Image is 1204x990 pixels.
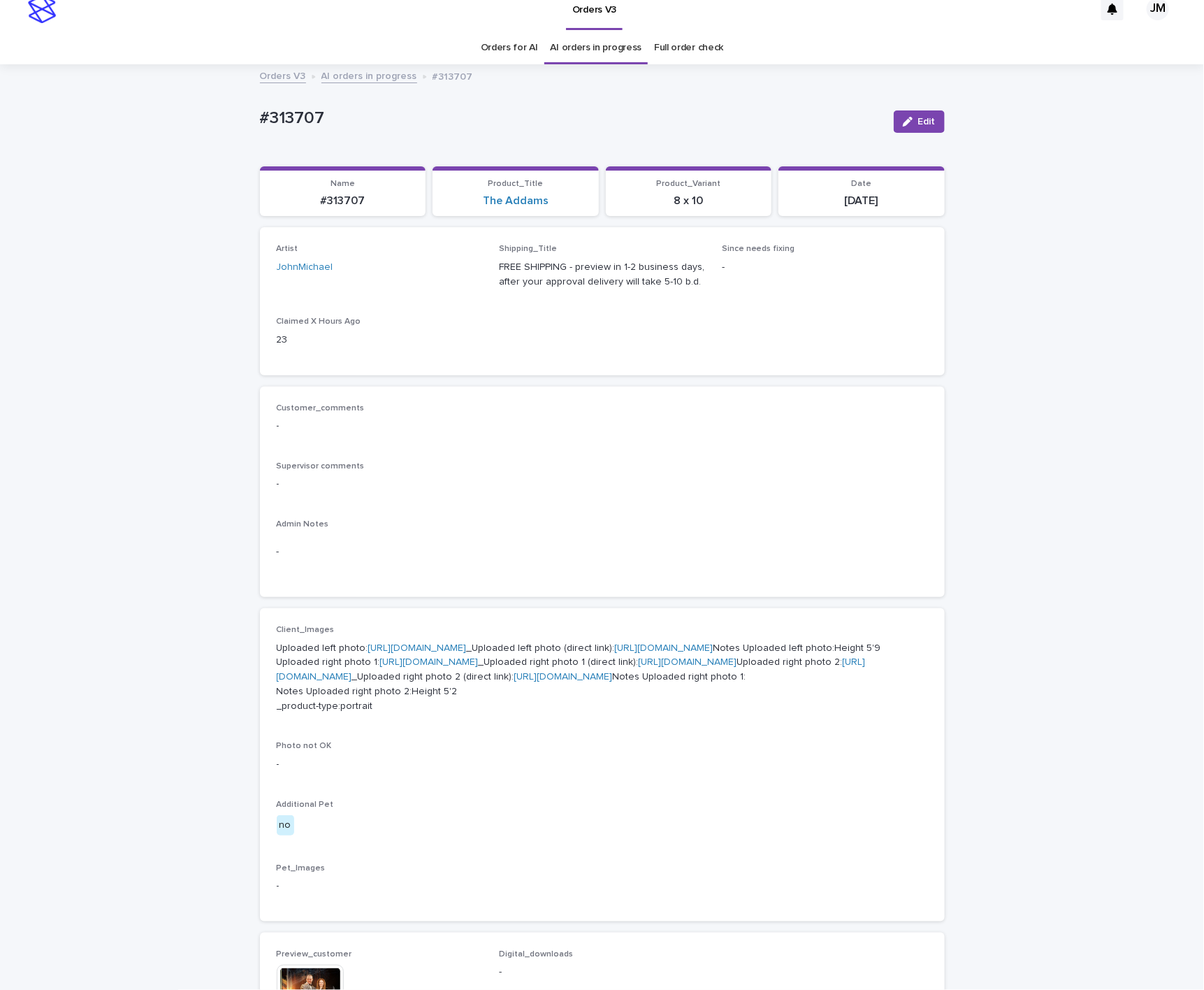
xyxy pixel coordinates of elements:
[277,462,365,471] span: Supervisor comments
[787,194,936,208] p: [DATE]
[277,801,334,809] span: Additional Pet
[499,260,705,289] p: FREE SHIPPING - preview in 1-2 business days, after your approval delivery will take 5-10 b.d.
[277,520,329,529] span: Admin Notes
[499,245,557,253] span: Shipping_Title
[277,317,361,326] span: Claimed X Hours Ago
[918,117,936,127] span: Edit
[380,657,479,667] a: [URL][DOMAIN_NAME]
[368,643,467,653] a: [URL][DOMAIN_NAME]
[481,31,538,64] a: Orders for AI
[277,419,928,433] p: -
[260,67,306,83] a: Orders V3
[851,180,871,188] span: Date
[499,950,573,959] span: Digital_downloads
[639,657,737,667] a: [URL][DOMAIN_NAME]
[277,879,928,894] p: -
[722,245,795,253] span: Since needs fixing
[277,815,294,835] div: no
[277,545,928,559] p: -
[260,108,883,129] p: #313707
[488,180,543,188] span: Product_Title
[656,180,720,188] span: Product_Variant
[277,245,298,253] span: Artist
[483,194,549,208] a: The Addams
[277,864,326,873] span: Pet_Images
[331,180,355,188] span: Name
[894,110,945,133] button: Edit
[277,404,365,412] span: Customer_comments
[551,31,642,64] a: AI orders in progress
[321,67,417,83] a: AI orders in progress
[614,194,764,208] p: 8 x 10
[277,260,333,275] a: JohnMichael
[277,757,928,772] p: -
[499,965,705,980] p: -
[277,742,332,750] span: Photo not OK
[722,260,928,275] p: -
[268,194,418,208] p: #313707
[277,641,928,714] p: Uploaded left photo: _Uploaded left photo (direct link): Notes Uploaded left photo:Height 5'9 Upl...
[277,333,483,347] p: 23
[277,626,335,634] span: Client_Images
[277,950,352,959] span: Preview_customer
[433,68,473,83] p: #313707
[615,643,713,653] a: [URL][DOMAIN_NAME]
[277,477,928,492] p: -
[514,672,613,682] a: [URL][DOMAIN_NAME]
[654,31,723,64] a: Full order check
